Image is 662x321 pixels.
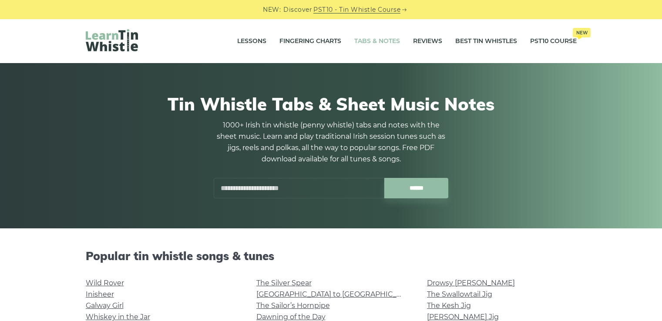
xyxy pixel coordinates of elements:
[86,94,577,114] h1: Tin Whistle Tabs & Sheet Music Notes
[573,28,591,37] span: New
[256,290,417,298] a: [GEOGRAPHIC_DATA] to [GEOGRAPHIC_DATA]
[256,301,330,310] a: The Sailor’s Hornpipe
[256,313,326,321] a: Dawning of the Day
[427,279,515,287] a: Drowsy [PERSON_NAME]
[214,120,449,165] p: 1000+ Irish tin whistle (penny whistle) tabs and notes with the sheet music. Learn and play tradi...
[354,30,400,52] a: Tabs & Notes
[455,30,517,52] a: Best Tin Whistles
[86,29,138,51] img: LearnTinWhistle.com
[256,279,312,287] a: The Silver Spear
[237,30,266,52] a: Lessons
[427,290,492,298] a: The Swallowtail Jig
[86,301,124,310] a: Galway Girl
[86,279,124,287] a: Wild Rover
[86,290,114,298] a: Inisheer
[86,249,577,263] h2: Popular tin whistle songs & tunes
[530,30,577,52] a: PST10 CourseNew
[413,30,442,52] a: Reviews
[427,301,471,310] a: The Kesh Jig
[427,313,499,321] a: [PERSON_NAME] Jig
[86,313,150,321] a: Whiskey in the Jar
[279,30,341,52] a: Fingering Charts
